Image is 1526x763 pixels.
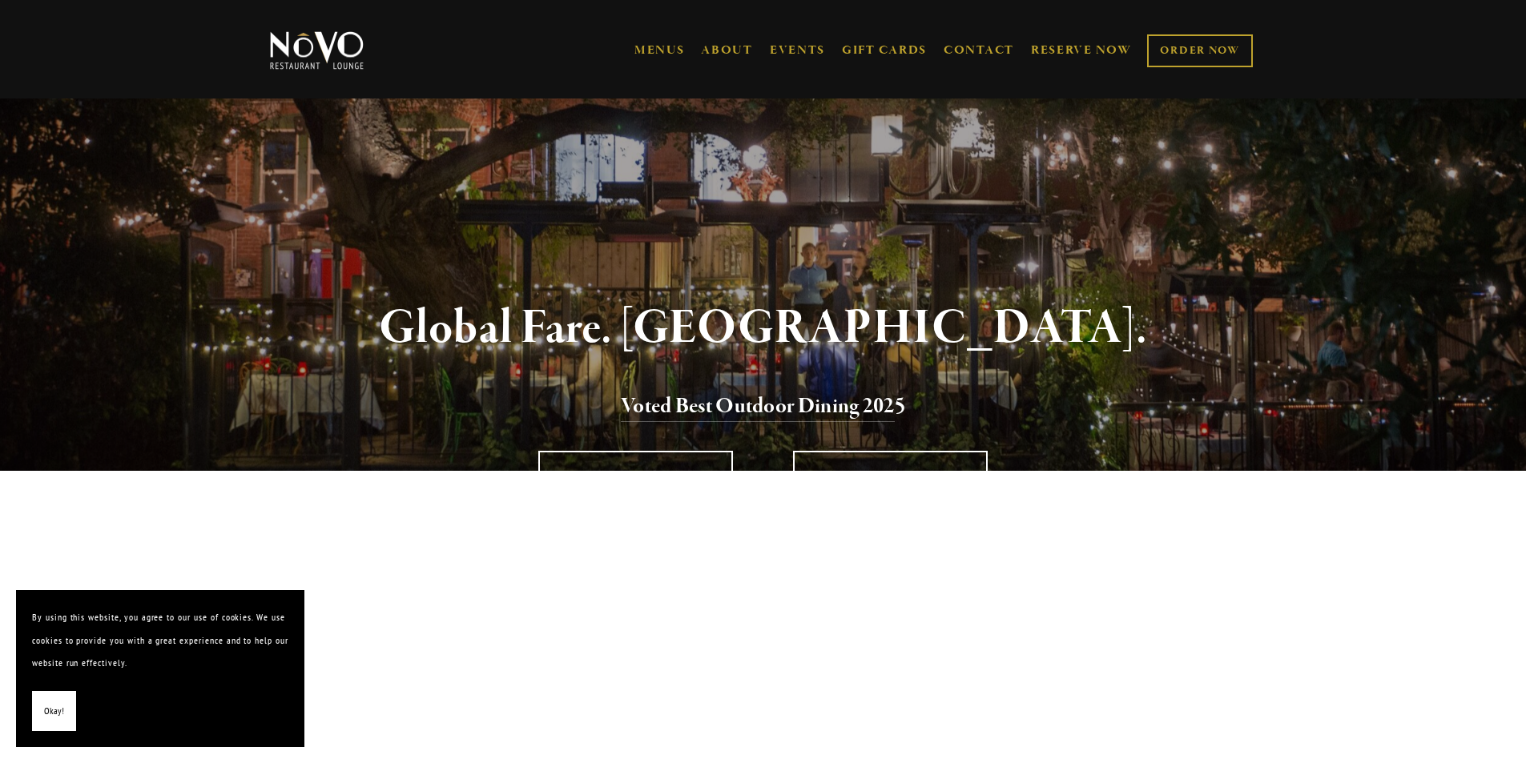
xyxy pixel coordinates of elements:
a: CONTACT [944,35,1014,66]
a: Voted Best Outdoor Dining 202 [621,392,895,423]
a: GIFT CARDS [842,35,927,66]
img: Novo Restaurant &amp; Lounge [267,30,367,70]
a: ORDER NOW [793,451,988,508]
h2: 5 [296,390,1230,424]
a: ORDER NOW [1147,34,1252,67]
a: RESERVE NOW [538,451,733,508]
a: EVENTS [770,42,825,58]
section: Cookie banner [16,590,304,747]
a: RESERVE NOW [1031,35,1132,66]
p: By using this website, you agree to our use of cookies. We use cookies to provide you with a grea... [32,606,288,675]
button: Okay! [32,691,76,732]
a: ABOUT [701,42,753,58]
strong: Global Fare. [GEOGRAPHIC_DATA]. [379,298,1147,359]
a: MENUS [634,42,685,58]
span: Okay! [44,700,64,723]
